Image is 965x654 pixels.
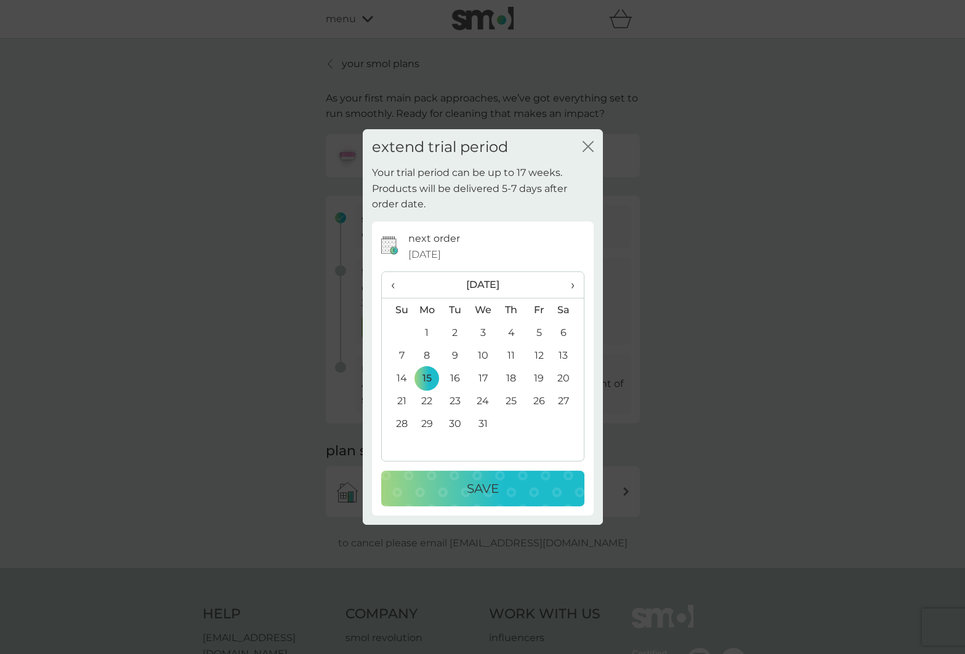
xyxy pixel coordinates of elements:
[497,321,525,344] td: 4
[413,344,442,367] td: 8
[413,389,442,412] td: 22
[382,389,413,412] td: 21
[525,344,553,367] td: 12
[525,298,553,322] th: Fr
[552,389,583,412] td: 27
[497,389,525,412] td: 25
[552,367,583,389] td: 20
[391,272,404,298] span: ‹
[497,344,525,367] td: 11
[469,412,497,435] td: 31
[382,298,413,322] th: Su
[408,231,460,247] p: next order
[525,321,553,344] td: 5
[467,479,499,498] p: Save
[372,138,508,156] h2: extend trial period
[413,298,442,322] th: Mo
[552,344,583,367] td: 13
[382,344,413,367] td: 7
[441,298,469,322] th: Tu
[497,367,525,389] td: 18
[382,367,413,389] td: 14
[469,389,497,412] td: 24
[441,321,469,344] td: 2
[408,247,441,263] span: [DATE]
[413,321,442,344] td: 1
[441,344,469,367] td: 9
[372,165,594,212] p: Your trial period can be up to 17 weeks. Products will be delivered 5-7 days after order date.
[552,298,583,322] th: Sa
[413,272,553,298] th: [DATE]
[413,367,442,389] td: 15
[469,321,497,344] td: 3
[382,412,413,435] td: 28
[497,298,525,322] th: Th
[381,471,584,506] button: Save
[525,367,553,389] td: 19
[413,412,442,435] td: 29
[441,389,469,412] td: 23
[552,321,583,344] td: 6
[469,298,497,322] th: We
[469,344,497,367] td: 10
[525,389,553,412] td: 26
[441,412,469,435] td: 30
[469,367,497,389] td: 17
[583,141,594,154] button: close
[441,367,469,389] td: 16
[562,272,574,298] span: ›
